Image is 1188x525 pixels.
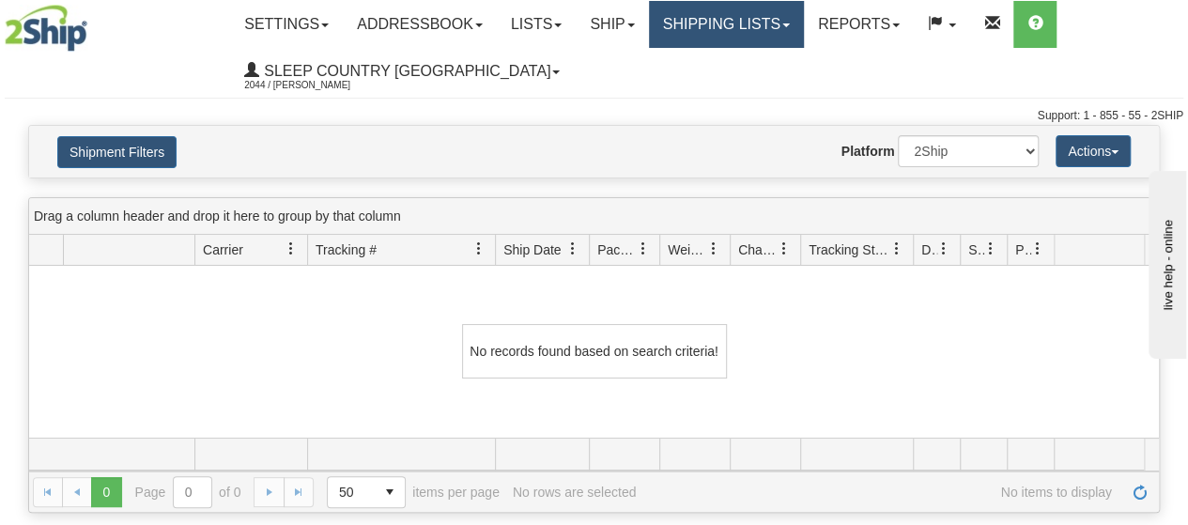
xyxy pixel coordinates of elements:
a: Settings [230,1,343,48]
button: Actions [1056,135,1131,167]
a: Weight filter column settings [698,233,730,265]
span: Shipment Issues [968,240,984,259]
a: Pickup Status filter column settings [1022,233,1054,265]
span: Sleep Country [GEOGRAPHIC_DATA] [259,63,550,79]
span: Charge [738,240,778,259]
span: items per page [327,476,500,508]
span: Page sizes drop down [327,476,406,508]
a: Refresh [1125,477,1155,507]
iframe: chat widget [1145,166,1186,358]
a: Shipping lists [649,1,804,48]
span: Carrier [203,240,243,259]
a: Ship Date filter column settings [557,233,589,265]
span: No items to display [649,485,1112,500]
a: Tracking # filter column settings [463,233,495,265]
div: No records found based on search criteria! [462,324,727,378]
span: Weight [668,240,707,259]
a: Reports [804,1,914,48]
a: Addressbook [343,1,497,48]
span: Ship Date [503,240,561,259]
span: Pickup Status [1015,240,1031,259]
span: Tracking # [316,240,377,259]
a: Delivery Status filter column settings [928,233,960,265]
span: Page of 0 [135,476,241,508]
a: Ship [576,1,648,48]
span: 2044 / [PERSON_NAME] [244,76,385,95]
span: 50 [339,483,363,502]
a: Charge filter column settings [768,233,800,265]
label: Platform [841,142,895,161]
button: Shipment Filters [57,136,177,168]
a: Packages filter column settings [627,233,659,265]
img: logo2044.jpg [5,5,87,52]
span: Page 0 [91,477,121,507]
div: Support: 1 - 855 - 55 - 2SHIP [5,108,1183,124]
span: Delivery Status [921,240,937,259]
div: grid grouping header [29,198,1159,235]
a: Lists [497,1,576,48]
a: Sleep Country [GEOGRAPHIC_DATA] 2044 / [PERSON_NAME] [230,48,574,95]
div: live help - online [14,16,174,30]
a: Carrier filter column settings [275,233,307,265]
div: No rows are selected [513,485,637,500]
a: Tracking Status filter column settings [881,233,913,265]
span: select [375,477,405,507]
a: Shipment Issues filter column settings [975,233,1007,265]
span: Tracking Status [809,240,890,259]
span: Packages [597,240,637,259]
